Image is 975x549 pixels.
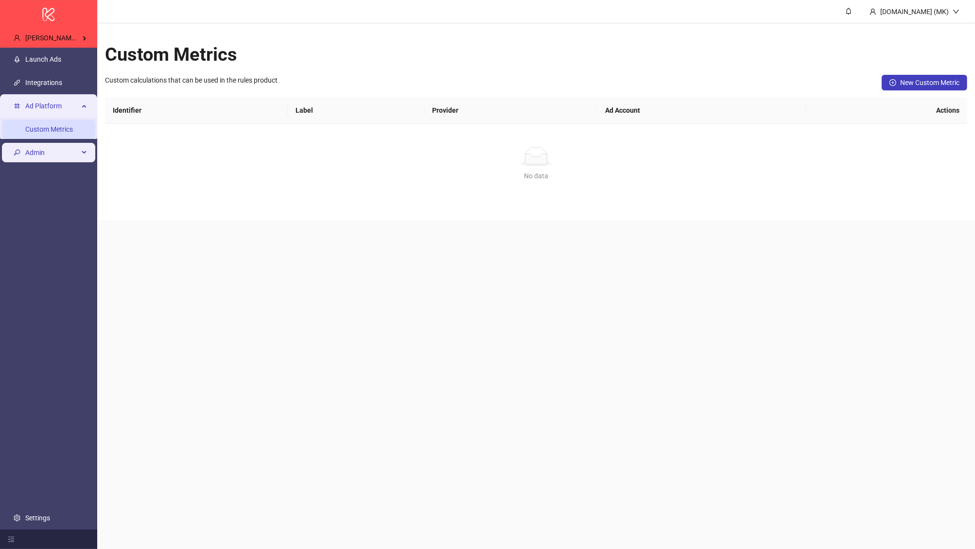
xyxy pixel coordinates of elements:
th: Ad Account [597,97,806,124]
span: number [14,103,20,109]
span: New Custom Metric [900,79,959,86]
a: Custom Metrics [25,125,73,133]
a: Integrations [25,79,62,86]
div: Custom calculations that can be used in the rules product [105,75,278,86]
th: Actions [806,97,967,124]
div: [DOMAIN_NAME] (MK) [876,6,953,17]
span: user [870,8,876,15]
span: user [14,34,20,41]
span: menu-fold [8,536,15,543]
th: Identifier [105,97,288,124]
a: Settings [25,514,50,522]
a: Launch Ads [25,55,61,63]
span: Ad Platform [25,96,79,116]
button: New Custom Metric [882,75,967,90]
span: plus-circle [889,79,896,86]
span: key [14,149,20,156]
h1: Custom Metrics [105,43,967,66]
th: Label [288,97,424,124]
span: bell [845,8,852,15]
span: down [953,8,959,15]
div: No data [117,171,956,181]
span: Admin [25,143,79,162]
th: Provider [424,97,597,124]
span: [PERSON_NAME] Kitchn [25,34,98,42]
